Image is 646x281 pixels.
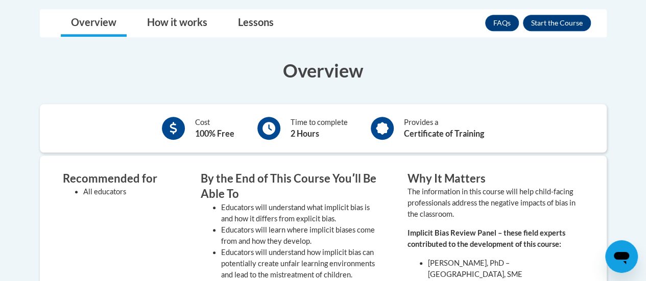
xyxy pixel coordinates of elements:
li: Educators will understand how implicit bias can potentially create unfair learning environments a... [221,247,377,280]
li: Educators will understand what implicit bias is and how it differs from explicit bias. [221,202,377,224]
b: 100% Free [195,129,234,138]
a: How it works [137,10,218,37]
div: Cost [195,117,234,140]
a: FAQs [485,15,519,31]
b: Certificate of Training [404,129,484,138]
iframe: Button to launch messaging window [605,240,638,273]
h3: Why It Matters [408,171,584,187]
li: All educators [83,186,170,197]
button: Enroll [523,15,591,31]
div: Time to complete [291,117,348,140]
h3: Overview [40,58,607,83]
a: Lessons [228,10,284,37]
strong: Implicit Bias Review Panel – these field experts contributed to the development of this course: [408,228,565,248]
b: 2 Hours [291,129,319,138]
li: [PERSON_NAME], PhD – [GEOGRAPHIC_DATA], SME [428,258,584,280]
h3: Recommended for [63,171,170,187]
div: Provides a [404,117,484,140]
h3: By the End of This Course Youʹll Be Able To [201,171,377,202]
li: Educators will learn where implicit biases come from and how they develop. [221,224,377,247]
a: Overview [61,10,127,37]
p: The information in this course will help child-facing professionals address the negative impacts ... [408,186,584,220]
